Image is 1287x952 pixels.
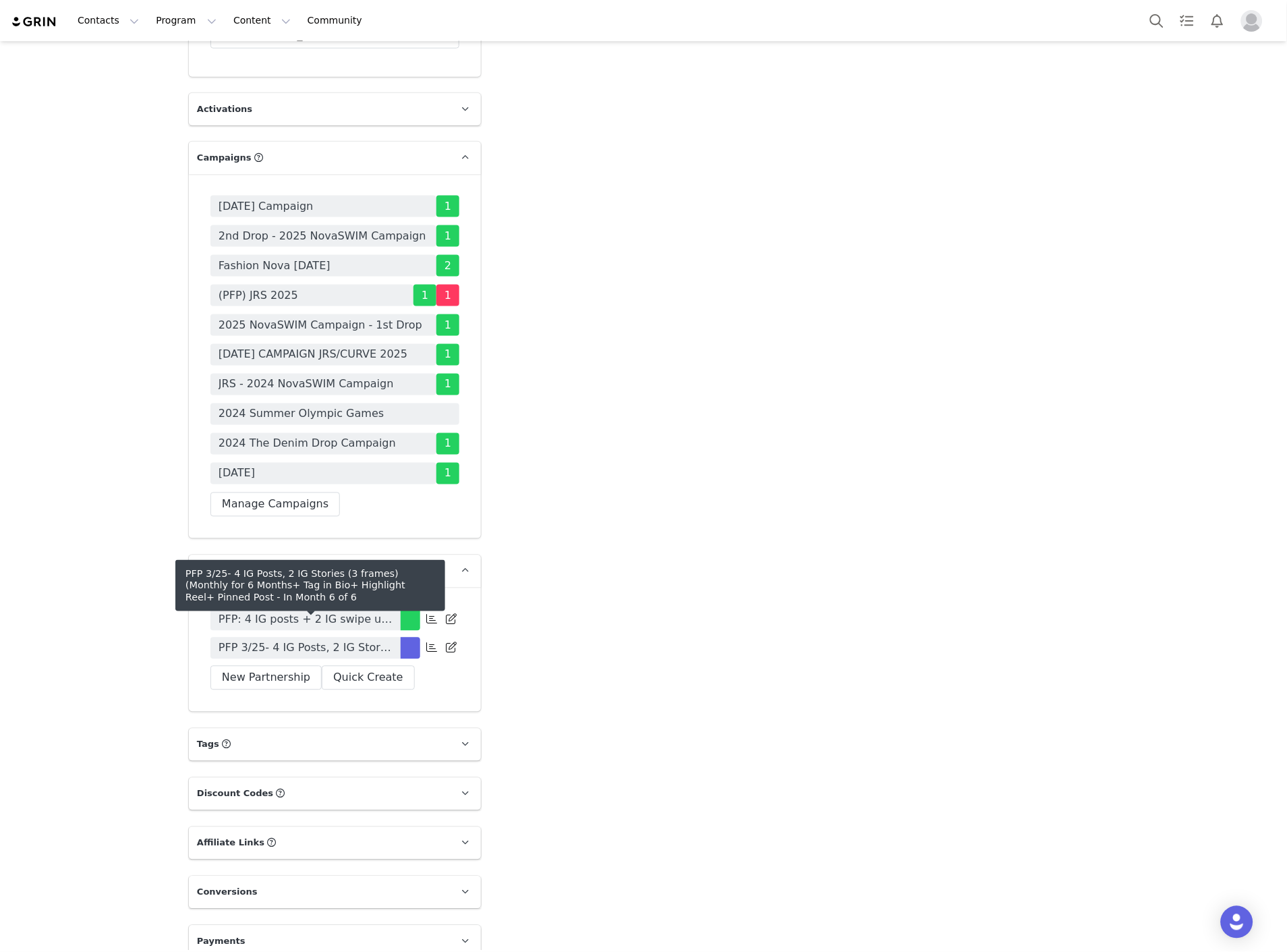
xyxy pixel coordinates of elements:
[219,376,394,393] span: JRS - 2024 NovaSWIM Campaign
[219,258,331,274] span: Fashion Nova [DATE]
[413,285,436,306] span: 1
[219,198,313,215] span: [DATE] Campaign
[219,406,384,422] span: 2024 Summer Olympic Games
[436,285,459,306] span: 1
[1221,906,1253,939] div: Open Intercom Messenger
[219,612,393,628] span: PFP: 4 IG posts + 2 IG swipe ups (2 frames) - 15 items monthly
[148,5,225,36] button: Program
[436,374,459,395] span: 1
[219,317,422,333] span: 2025 NovaSWIM Campaign - 1st Drop
[219,228,426,244] span: 2nd Drop - 2025 NovaSWIM Campaign
[197,787,273,801] span: Discount Codes
[197,935,246,949] span: Payments
[5,5,459,38] p: Hey [PERSON_NAME], Your proposal has been accepted! We're so excited to have you be apart of the ...
[5,5,459,38] p: Hi [PERSON_NAME], You order has been accepted!
[32,109,208,120] span: Sit tight and relax until your order delivers!
[210,638,401,659] a: PFP 3/25- 4 IG Posts, 2 IG Stories (3 frames) (Monthly for 6 Months+ Tag in Bio+ Highlight Reel+ ...
[1172,5,1202,36] a: Tasks
[219,640,393,656] span: PFP 3/25- 4 IG Posts, 2 IG Stories (3 frames) (Monthly for 6 Months+ Tag in Bio+ Highlight Reel+ ...
[197,837,264,850] span: Affiliate Links
[69,5,147,36] button: Contacts
[219,466,255,482] span: [DATE]
[197,886,258,899] span: Conversions
[11,16,58,28] img: grin logo
[436,344,459,366] span: 1
[185,568,435,603] div: PFP 3/25- 4 IG Posts, 2 IG Stories (3 frames) (Monthly for 6 Months+ Tag in Bio+ Highlight Reel+ ...
[210,609,401,631] a: PFP: 4 IG posts + 2 IG swipe ups (2 frames) - 15 items monthly
[219,436,396,452] span: 2024 The Denim Drop Campaign
[197,103,252,116] span: Activations
[5,47,459,58] p: Please stay in touch with your account manager once you receive your package.
[436,463,459,484] span: 1
[102,26,154,36] span: #165245738⁩
[436,255,459,277] span: 2
[436,314,459,336] span: 1
[32,99,145,109] span: Ensure this link in your bio:
[5,67,57,78] strong: Next Steps:
[299,5,376,36] a: Community
[225,5,299,36] button: Content
[197,738,219,752] span: Tags
[1233,10,1276,32] button: Profile
[436,225,459,247] span: 1
[1142,5,1172,36] button: Search
[254,88,280,99] a: HERE
[5,5,459,16] p: return label issued for #165245738⁩
[32,88,280,99] span: Like & comment on at least 3 posts on our Instagram
[197,151,252,165] span: Campaigns
[1241,10,1263,32] img: placeholder-profile.jpg
[1203,5,1232,36] button: Notifications
[436,196,459,217] span: 1
[219,347,407,363] span: [DATE] CAMPAIGN JRS/CURVE 2025
[322,666,415,690] button: Quick Create
[210,493,340,517] button: Manage Campaigns
[219,287,298,304] span: (PFP) JRS 2025
[436,433,459,455] span: 1
[210,666,322,690] button: New Partnership
[5,26,459,36] p: second label issued for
